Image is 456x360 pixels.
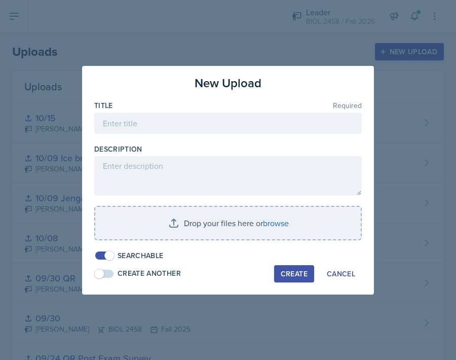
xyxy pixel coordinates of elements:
[94,113,362,134] input: Enter title
[94,144,142,154] label: Description
[320,265,362,282] button: Cancel
[118,268,181,279] div: Create Another
[327,270,355,278] div: Cancel
[94,100,113,111] label: Title
[118,250,164,261] div: Searchable
[333,102,362,109] span: Required
[281,270,308,278] div: Create
[195,74,261,92] h3: New Upload
[274,265,314,282] button: Create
